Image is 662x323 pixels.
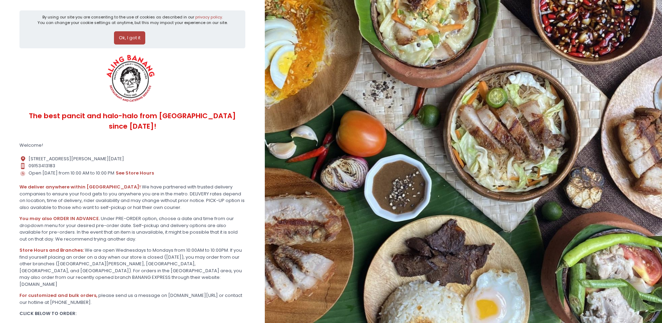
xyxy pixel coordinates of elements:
[195,14,223,20] a: privacy policy.
[19,247,245,288] div: We are open Wednesdays to Mondays from 10:00AM to 10:00PM. If you find yourself placing an order ...
[19,184,141,190] b: We deliver anywhere within [GEOGRAPHIC_DATA]!
[19,292,245,306] div: please send us a message on [DOMAIN_NAME][URL] or contact our hotline at [PHONE_NUMBER].
[114,31,145,45] button: Ok, I got it
[115,169,154,177] button: see store hours
[19,184,245,211] div: We have partnered with trusted delivery companies to ensure your food gets to you anywhere you ar...
[19,215,100,222] b: You may also ORDER IN ADVANCE.
[19,162,245,169] div: 09153413183
[19,247,84,253] b: Store Hours and Branches:
[19,215,245,242] div: Under PRE-ORDER option, choose a date and time from our dropdown menu for your desired pre-order ...
[19,142,245,149] div: Welcome!
[19,105,245,137] div: The best pancit and halo-halo from [GEOGRAPHIC_DATA] since [DATE]!
[19,292,97,299] b: For customized and bulk orders,
[102,53,160,105] img: ALING BANANG
[38,14,228,26] div: By using our site you are consenting to the use of cookies as described in our You can change you...
[19,155,245,162] div: [STREET_ADDRESS][PERSON_NAME][DATE]
[19,169,245,177] div: Open [DATE] from 10:00 AM to 10:00 PM
[19,310,245,317] div: CLICK BELOW TO ORDER:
